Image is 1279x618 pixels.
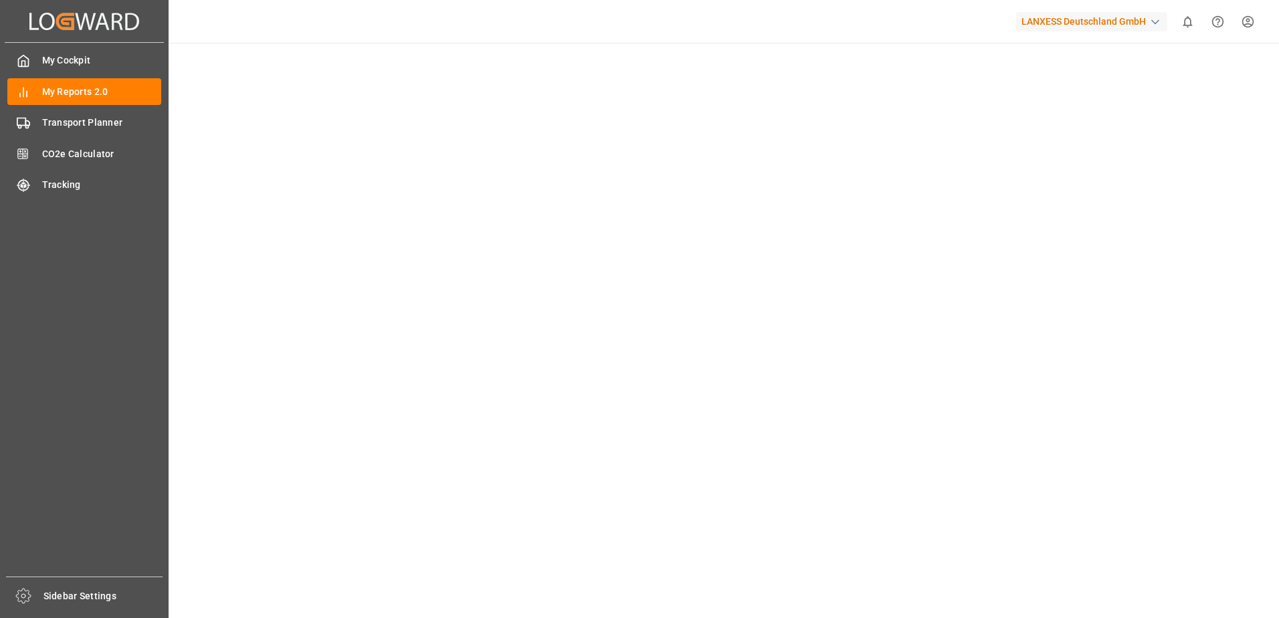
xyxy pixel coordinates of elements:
button: Help Center [1203,7,1233,37]
span: Tracking [42,178,162,192]
a: My Reports 2.0 [7,78,161,104]
button: LANXESS Deutschland GmbH [1016,9,1173,34]
span: Sidebar Settings [43,589,163,603]
span: My Cockpit [42,54,162,68]
a: Tracking [7,172,161,198]
span: My Reports 2.0 [42,85,162,99]
span: CO2e Calculator [42,147,162,161]
a: CO2e Calculator [7,140,161,167]
a: My Cockpit [7,47,161,74]
span: Transport Planner [42,116,162,130]
button: show 0 new notifications [1173,7,1203,37]
a: Transport Planner [7,110,161,136]
div: LANXESS Deutschland GmbH [1016,12,1167,31]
